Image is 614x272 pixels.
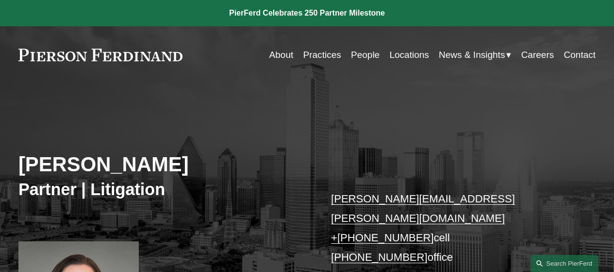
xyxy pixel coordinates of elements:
[303,46,341,64] a: Practices
[351,46,380,64] a: People
[331,193,515,224] a: [PERSON_NAME][EMAIL_ADDRESS][PERSON_NAME][DOMAIN_NAME]
[269,46,294,64] a: About
[18,152,307,177] h2: [PERSON_NAME]
[337,232,434,244] a: [PHONE_NUMBER]
[439,47,505,63] span: News & Insights
[531,255,598,272] a: Search this site
[564,46,596,64] a: Contact
[331,251,428,263] a: [PHONE_NUMBER]
[389,46,429,64] a: Locations
[521,46,554,64] a: Careers
[331,232,337,244] a: +
[439,46,511,64] a: folder dropdown
[18,179,307,199] h3: Partner | Litigation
